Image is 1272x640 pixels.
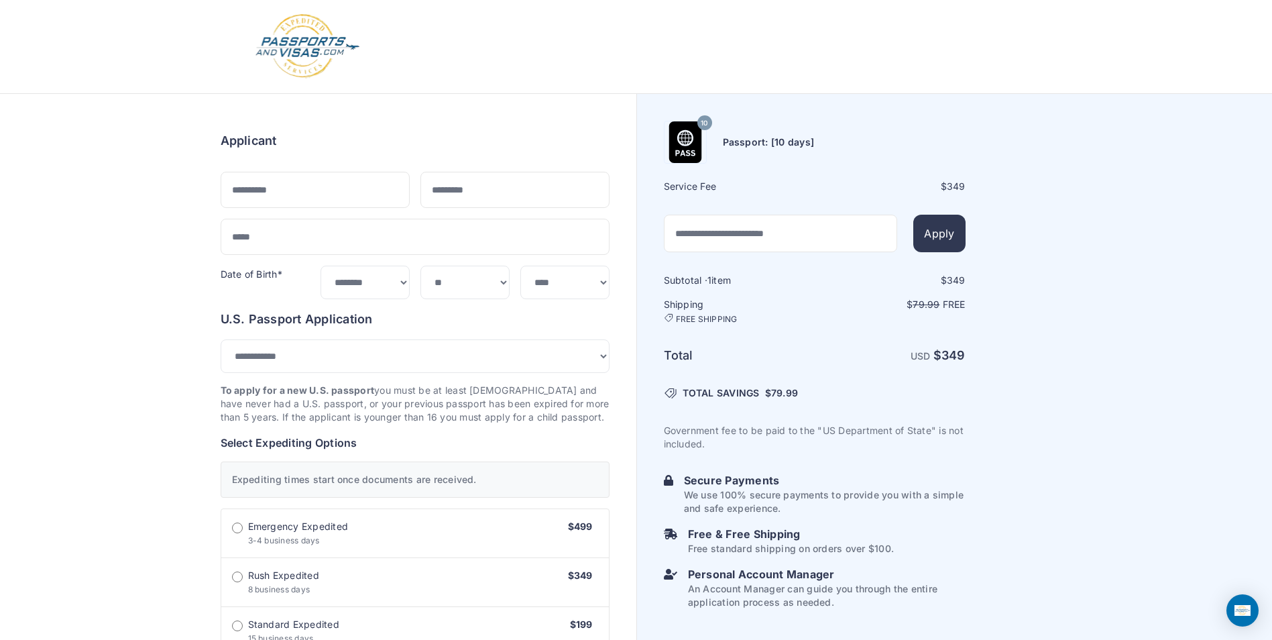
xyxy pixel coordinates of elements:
span: Standard Expedited [248,618,339,631]
span: 8 business days [248,584,310,594]
span: $ [765,386,798,400]
h6: Shipping [664,298,813,325]
span: TOTAL SAVINGS [683,386,760,400]
span: $199 [570,619,593,630]
h6: Secure Payments [684,472,966,488]
span: USD [911,350,931,362]
span: Emergency Expedited [248,520,349,533]
span: 349 [947,274,966,286]
p: $ [816,298,966,311]
div: $ [816,180,966,193]
img: Product Name [664,121,706,163]
h6: Passport: [10 days] [723,136,815,149]
span: Rush Expedited [248,569,319,582]
strong: To apply for a new U.S. passport [221,384,375,396]
span: 79.99 [913,299,939,310]
h6: U.S. Passport Application [221,310,610,329]
h6: Free & Free Shipping [688,526,894,542]
span: 349 [947,180,966,192]
h6: Select Expediting Options [221,435,610,451]
h6: Applicant [221,131,277,150]
span: 349 [941,348,966,362]
h6: Total [664,346,813,365]
strong: $ [933,348,966,362]
div: Expediting times start once documents are received. [221,462,610,498]
span: 3-4 business days [248,535,320,545]
p: An Account Manager can guide you through the entire application process as needed. [688,582,966,609]
h6: Service Fee [664,180,813,193]
p: We use 100% secure payments to provide you with a simple and safe experience. [684,488,966,515]
span: 1 [707,274,711,286]
img: Logo [254,13,361,80]
h6: Personal Account Manager [688,566,966,582]
button: Apply [913,215,965,252]
span: $499 [568,521,593,532]
span: 79.99 [771,387,798,398]
span: FREE SHIPPING [676,314,738,325]
span: Free [943,299,966,310]
span: $349 [568,570,593,581]
p: Government fee to be paid to the "US Department of State" is not included. [664,424,966,451]
h6: Subtotal · item [664,274,813,287]
label: Date of Birth* [221,268,282,280]
p: Free standard shipping on orders over $100. [688,542,894,555]
span: 10 [701,115,707,132]
div: Open Intercom Messenger [1226,594,1259,627]
div: $ [816,274,966,287]
p: you must be at least [DEMOGRAPHIC_DATA] and have never had a U.S. passport, or your previous pass... [221,384,610,424]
